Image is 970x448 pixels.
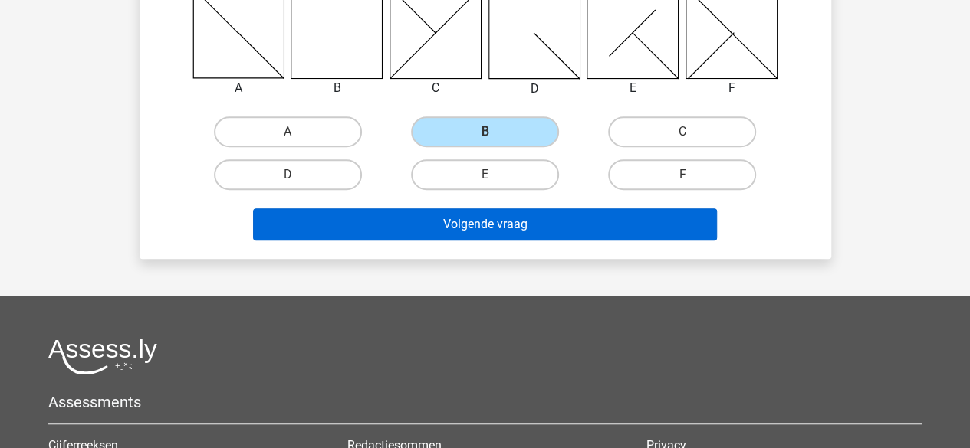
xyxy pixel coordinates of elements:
label: C [608,116,756,147]
label: F [608,159,756,190]
label: B [411,116,559,147]
button: Volgende vraag [253,208,717,240]
div: F [674,79,790,97]
label: D [214,159,362,190]
h5: Assessments [48,393,922,411]
label: A [214,116,362,147]
div: D [477,80,593,98]
div: C [378,79,494,97]
div: E [575,79,691,97]
div: B [279,79,395,97]
img: Assessly logo [48,338,157,374]
label: E [411,159,559,190]
div: A [181,79,297,97]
